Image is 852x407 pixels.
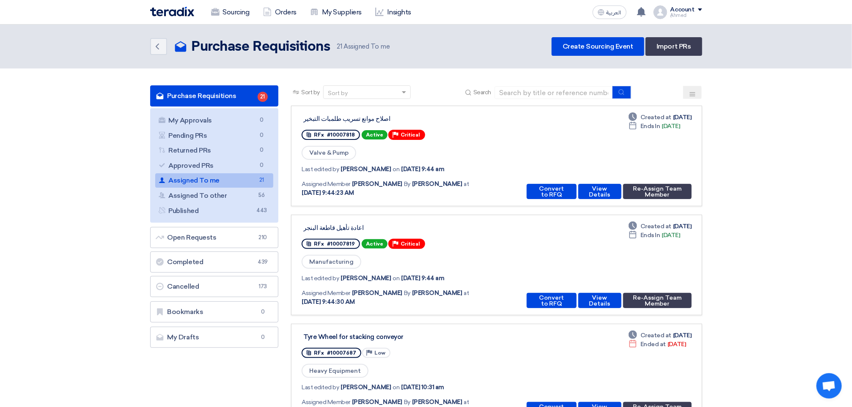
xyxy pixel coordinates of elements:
a: Import PRs [646,37,702,56]
a: My Suppliers [303,3,368,22]
span: Sort by [301,88,320,97]
span: Created at [640,113,671,122]
span: Ends In [640,122,660,131]
span: Low [374,350,385,356]
span: [PERSON_NAME] [352,180,402,188]
span: [DATE] 9:44 am [401,165,444,174]
span: RFx [314,132,324,138]
a: Orders [256,3,303,22]
span: Assigned To me [337,42,390,52]
a: Returned PRs [155,143,274,158]
a: My Drafts0 [150,327,279,348]
span: at [464,398,469,407]
span: 0 [256,131,267,140]
span: 0 [256,146,267,155]
span: 0 [256,116,267,125]
button: View Details [578,293,621,308]
a: Open chat [816,373,842,399]
a: Assigned To other [155,188,274,203]
span: [DATE] 9:44:30 AM [302,298,355,306]
a: Assigned To me [155,173,274,188]
span: 21 [256,176,267,185]
a: Purchase Requisitions21 [150,85,279,107]
a: Cancelled173 [150,276,279,297]
span: Last edited by [302,274,339,283]
div: Tyre Wheel for stacking conveyor [303,333,515,341]
span: Created at [640,331,671,340]
a: Open Requests210 [150,227,279,248]
span: By [404,398,410,407]
img: Teradix logo [150,7,194,16]
button: Re-Assign Team Member [623,293,691,308]
span: Search [473,88,491,97]
span: #10007819 [327,241,355,247]
span: Active [362,239,388,249]
button: Re-Assign Team Member [623,184,691,199]
span: [DATE] 10:31 am [401,383,444,392]
a: Insights [368,3,418,22]
span: [PERSON_NAME] [341,383,391,392]
span: on [393,165,399,174]
input: Search by title or reference number [495,86,613,99]
a: Sourcing [204,3,256,22]
span: #10007687 [327,350,356,356]
div: [DATE] [629,331,691,340]
span: Assigned Member [302,289,350,298]
button: View Details [578,184,621,199]
span: By [404,289,410,298]
div: [DATE] [629,340,686,349]
span: [PERSON_NAME] [412,289,462,298]
span: #10007818 [327,132,355,138]
span: 21 [337,43,342,50]
span: Created at [640,222,671,231]
div: اعادة تأهيل قاطعة البنجر [303,224,515,232]
span: العربية [606,10,621,16]
span: Ended at [640,340,666,349]
span: [PERSON_NAME] [352,289,402,298]
span: By [404,180,410,188]
button: Convert to RFQ [527,184,576,199]
span: Last edited by [302,165,339,174]
span: 56 [256,191,267,200]
span: 439 [258,258,268,266]
span: RFx [314,350,324,356]
span: 173 [258,282,268,291]
button: العربية [593,5,627,19]
span: 21 [258,92,268,102]
span: Active [362,130,388,139]
span: [PERSON_NAME] [341,274,391,283]
span: on [393,383,399,392]
div: ِAhmed [671,13,702,18]
div: Sort by [328,89,348,98]
span: 0 [256,161,267,170]
span: 443 [256,206,267,215]
a: My Approvals [155,113,274,128]
span: Valve & Pump [302,146,356,160]
a: Completed439 [150,251,279,273]
h2: Purchase Requisitions [192,38,330,55]
span: Manufacturing [302,255,361,269]
span: 0 [258,308,268,316]
span: [DATE] 9:44 am [401,274,444,283]
span: Assigned Member [302,398,350,407]
a: Approved PRs [155,158,274,173]
span: on [393,274,399,283]
a: Bookmarks0 [150,301,279,322]
a: Create Sourcing Event [552,37,644,56]
div: اصلاح موانع تسريب طلمبات التبخير [303,115,515,123]
span: at [464,180,469,188]
div: [DATE] [629,231,680,240]
a: Pending PRs [155,128,274,143]
img: profile_test.png [654,5,667,19]
span: [PERSON_NAME] [341,165,391,174]
div: [DATE] [629,113,691,122]
div: Account [671,6,695,14]
span: at [464,289,469,298]
span: RFx [314,241,324,247]
span: Critical [401,132,420,138]
div: [DATE] [629,222,691,231]
button: Convert to RFQ [527,293,576,308]
span: [PERSON_NAME] [412,180,462,188]
div: [DATE] [629,122,680,131]
span: Critical [401,241,420,247]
